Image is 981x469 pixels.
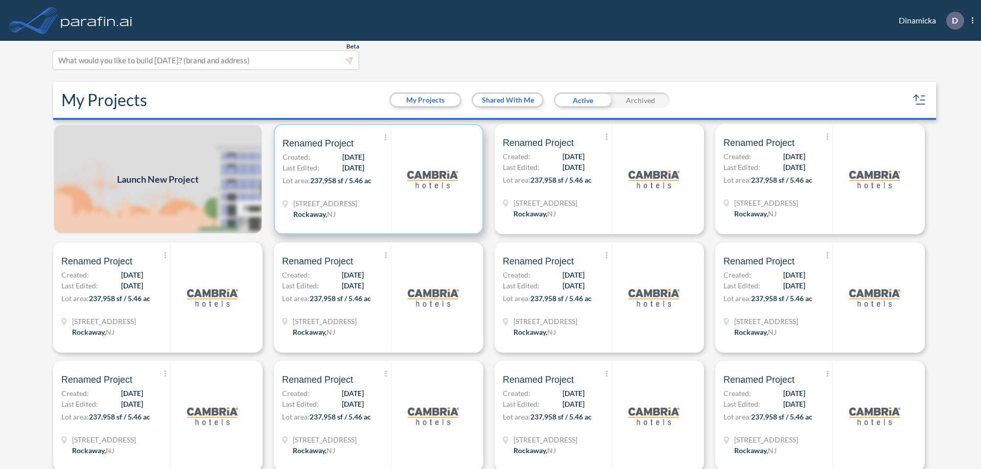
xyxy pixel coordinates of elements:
[293,210,327,218] span: Rockaway ,
[547,446,556,455] span: NJ
[282,294,310,303] span: Lot area:
[530,176,592,184] span: 237,958 sf / 5.46 ac
[723,162,760,172] span: Last Edited:
[282,255,353,267] span: Renamed Project
[723,151,751,162] span: Created:
[883,12,973,30] div: Dinamicka
[783,269,805,280] span: [DATE]
[293,328,326,336] span: Rockaway ,
[563,399,585,409] span: [DATE]
[554,92,612,108] div: Active
[59,10,134,31] img: logo
[768,328,777,336] span: NJ
[310,412,371,421] span: 237,958 sf / 5.46 ac
[293,434,357,445] span: 321 Mt Hope Ave
[503,255,574,267] span: Renamed Project
[61,269,89,280] span: Created:
[282,280,319,291] span: Last Edited:
[849,390,900,441] img: logo
[282,412,310,421] span: Lot area:
[723,280,760,291] span: Last Edited:
[563,388,585,399] span: [DATE]
[61,255,132,267] span: Renamed Project
[849,272,900,323] img: logo
[106,446,114,455] span: NJ
[513,446,547,455] span: Rockaway ,
[513,434,577,445] span: 321 Mt Hope Ave
[326,328,335,336] span: NJ
[293,327,335,337] div: Rockaway, NJ
[503,137,574,149] span: Renamed Project
[283,162,319,173] span: Last Edited:
[72,328,106,336] span: Rockaway ,
[783,388,805,399] span: [DATE]
[342,280,364,291] span: [DATE]
[768,209,777,218] span: NJ
[734,209,768,218] span: Rockaway ,
[783,151,805,162] span: [DATE]
[187,390,238,441] img: logo
[89,412,150,421] span: 237,958 sf / 5.46 ac
[563,151,585,162] span: [DATE]
[72,327,114,337] div: Rockaway, NJ
[61,280,98,291] span: Last Edited:
[530,294,592,303] span: 237,958 sf / 5.46 ac
[293,198,357,209] span: 321 Mt Hope Ave
[310,294,371,303] span: 237,958 sf / 5.46 ac
[503,162,540,172] span: Last Edited:
[503,280,540,291] span: Last Edited:
[723,399,760,409] span: Last Edited:
[293,209,336,219] div: Rockaway, NJ
[751,294,812,303] span: 237,958 sf / 5.46 ac
[768,446,777,455] span: NJ
[53,124,263,234] img: add
[734,198,798,208] span: 321 Mt Hope Ave
[72,445,114,456] div: Rockaway, NJ
[282,388,310,399] span: Created:
[628,154,680,205] img: logo
[563,162,585,172] span: [DATE]
[282,399,319,409] span: Last Edited:
[342,152,364,162] span: [DATE]
[513,198,577,208] span: 321 Mt Hope Ave
[503,294,530,303] span: Lot area:
[628,272,680,323] img: logo
[612,92,669,108] div: Archived
[751,412,812,421] span: 237,958 sf / 5.46 ac
[61,388,89,399] span: Created:
[473,94,542,106] button: Shared With Me
[503,388,530,399] span: Created:
[293,445,335,456] div: Rockaway, NJ
[61,399,98,409] span: Last Edited:
[734,208,777,219] div: Rockaway, NJ
[723,374,795,386] span: Renamed Project
[723,137,795,149] span: Renamed Project
[783,162,805,172] span: [DATE]
[407,154,458,205] img: logo
[121,388,143,399] span: [DATE]
[723,388,751,399] span: Created:
[72,446,106,455] span: Rockaway ,
[282,269,310,280] span: Created:
[72,434,136,445] span: 321 Mt Hope Ave
[121,280,143,291] span: [DATE]
[723,176,751,184] span: Lot area:
[734,328,768,336] span: Rockaway ,
[503,151,530,162] span: Created:
[563,280,585,291] span: [DATE]
[723,269,751,280] span: Created:
[121,399,143,409] span: [DATE]
[723,255,795,267] span: Renamed Project
[503,374,574,386] span: Renamed Project
[283,176,310,185] span: Lot area:
[783,399,805,409] span: [DATE]
[342,399,364,409] span: [DATE]
[547,209,556,218] span: NJ
[391,94,460,106] button: My Projects
[751,176,812,184] span: 237,958 sf / 5.46 ac
[503,412,530,421] span: Lot area:
[342,388,364,399] span: [DATE]
[530,412,592,421] span: 237,958 sf / 5.46 ac
[106,328,114,336] span: NJ
[89,294,150,303] span: 237,958 sf / 5.46 ac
